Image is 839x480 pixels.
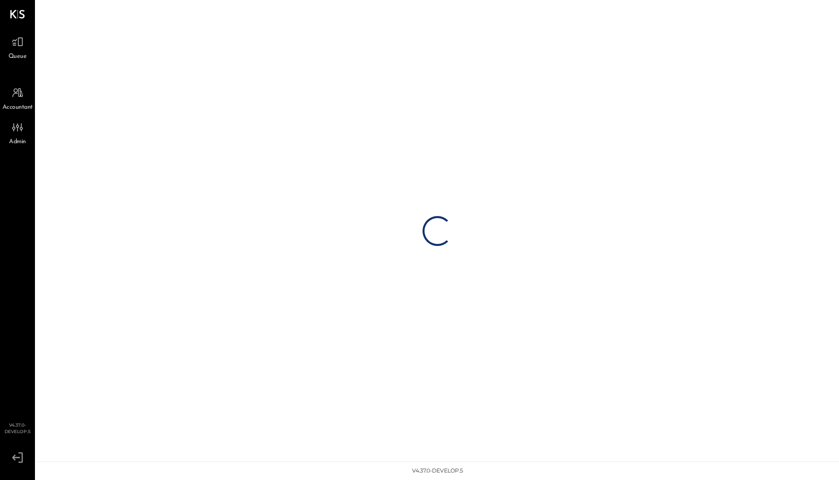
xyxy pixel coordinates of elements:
a: Accountant [0,83,34,112]
a: Queue [0,32,34,61]
span: Queue [8,52,27,61]
a: Admin [0,118,34,147]
div: v 4.37.0-develop.5 [412,467,463,475]
span: Admin [9,138,26,147]
span: Accountant [2,103,33,112]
